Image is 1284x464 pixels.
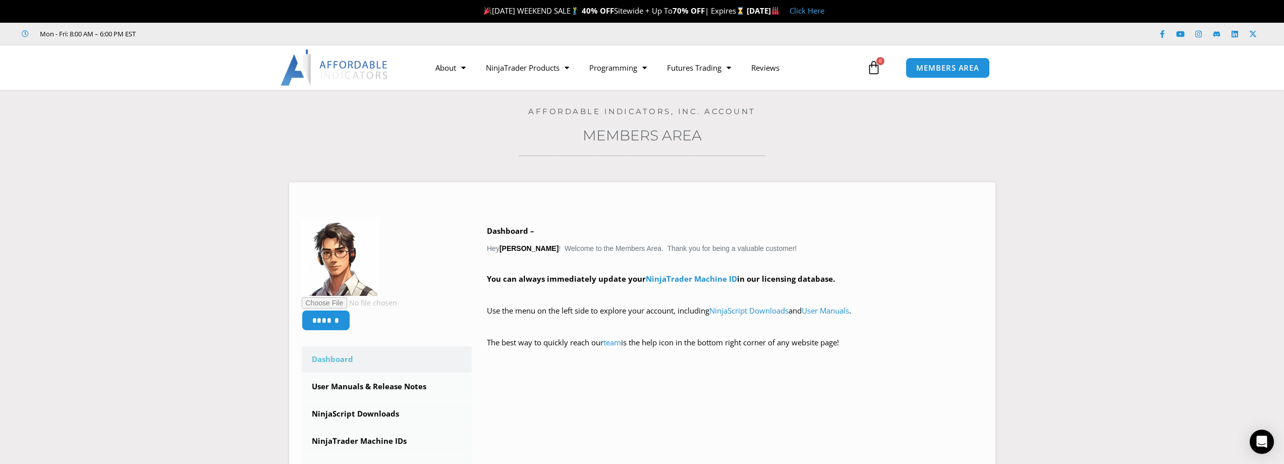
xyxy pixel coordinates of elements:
[802,305,849,316] a: User Manuals
[484,7,491,15] img: 🎉
[579,56,657,79] a: Programming
[476,56,579,79] a: NinjaTrader Products
[906,58,990,78] a: MEMBERS AREA
[771,7,779,15] img: 🏭
[150,29,301,39] iframe: Customer reviews powered by Trustpilot
[302,220,377,296] img: d6528d4ba10d156d7d64063ad8bd01a213ee40a137c7950c0b9b0cff4685d9ad
[487,304,983,332] p: Use the menu on the left side to explore your account, including and .
[583,127,702,144] a: Members Area
[1250,430,1274,454] div: Open Intercom Messenger
[487,226,534,236] b: Dashboard –
[673,6,705,16] strong: 70% OFF
[487,336,983,364] p: The best way to quickly reach our is the help icon in the bottom right corner of any website page!
[582,6,614,16] strong: 40% OFF
[499,244,559,252] strong: [PERSON_NAME]
[302,346,472,373] a: Dashboard
[747,6,779,16] strong: [DATE]
[709,305,789,316] a: NinjaScript Downloads
[481,6,746,16] span: [DATE] WEEKEND SALE Sitewide + Up To | Expires
[37,28,136,40] span: Mon - Fri: 8:00 AM – 6:00 PM EST
[487,224,983,364] div: Hey ! Welcome to the Members Area. Thank you for being a valuable customer!
[425,56,476,79] a: About
[741,56,790,79] a: Reviews
[302,401,472,427] a: NinjaScript Downloads
[916,64,979,72] span: MEMBERS AREA
[852,53,896,82] a: 0
[737,7,744,15] img: ⌛
[603,337,621,347] a: team
[302,374,472,400] a: User Manuals & Release Notes
[528,107,756,116] a: Affordable Indicators, Inc. Account
[425,56,864,79] nav: Menu
[790,6,824,16] a: Click Here
[876,57,884,65] span: 0
[281,49,389,86] img: LogoAI | Affordable Indicators – NinjaTrader
[646,274,737,284] a: NinjaTrader Machine ID
[571,7,579,15] img: 🏌️‍♂️
[657,56,741,79] a: Futures Trading
[302,428,472,454] a: NinjaTrader Machine IDs
[487,274,835,284] strong: You can always immediately update your in our licensing database.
